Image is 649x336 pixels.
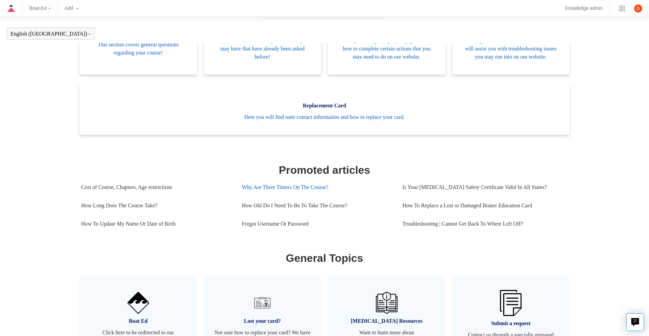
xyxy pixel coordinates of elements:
[462,319,560,328] span: Submit a request
[214,317,311,325] span: Lost your card?
[402,196,563,215] a: How To Replace a Lost or Damaged Boater Education Card
[402,178,563,196] a: Is Your [MEDICAL_DATA] Safety Certificate Valid In All States?
[214,37,311,61] span: This section will answer questions that you may have that have already been asked before!
[90,113,559,121] span: Here you will find state contact information and how to replace your card.
[242,178,392,196] a: Why Are There Timers On The Course?
[81,178,232,196] a: Cost of Course, Chapters, Age restrictions
[634,4,642,13] img: user avatar
[565,6,603,10] a: Knowledge admin
[500,290,522,316] img: 01HZPCYW3NK71669VZTW7XY4G9
[81,196,232,215] a: How Long Does The Course Take?
[79,85,570,135] a: Replacement Card Here you will find state contact information and how to replace your card.
[81,215,232,233] a: How To Update My Name Or Date of Birth
[90,41,187,57] span: This section covers general questions regarding your course!
[338,317,435,325] span: [MEDICAL_DATA] Resources
[65,6,79,10] zd-hc-trigger: Add
[90,102,559,110] span: Replacement Card
[402,215,563,233] a: Troubleshooting | Cannot Get Back To Where Left Off?
[81,250,568,266] h1: General Topics
[127,292,149,314] img: 01HZPCYVNCVF44JPJQE4DN11EA
[251,292,273,314] img: 01HZPCYVT14CG9T703FEE4SFXC
[242,196,392,215] a: How Old Do I Need To Be To Take The Course?
[29,6,51,10] zd-hc-trigger: Boat-Ed
[81,162,568,178] h1: Promoted articles
[338,37,435,61] span: Here you will get step-by-step guides on how to complete certain actions that you may need to do ...
[242,215,392,233] a: Forgot Username Or Password
[626,313,644,331] button: Live chat
[462,37,560,61] span: Running into Technical issues? This section will assist you with troubleshooting issues you may r...
[90,317,187,325] span: Boat Ed
[376,292,398,314] img: 01HZPCYVZMCNPYXCC0DPA2R54M
[634,4,642,13] zd-hc-trigger: Click your profile icon to open the profile menu
[10,31,91,37] button: English ([GEOGRAPHIC_DATA])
